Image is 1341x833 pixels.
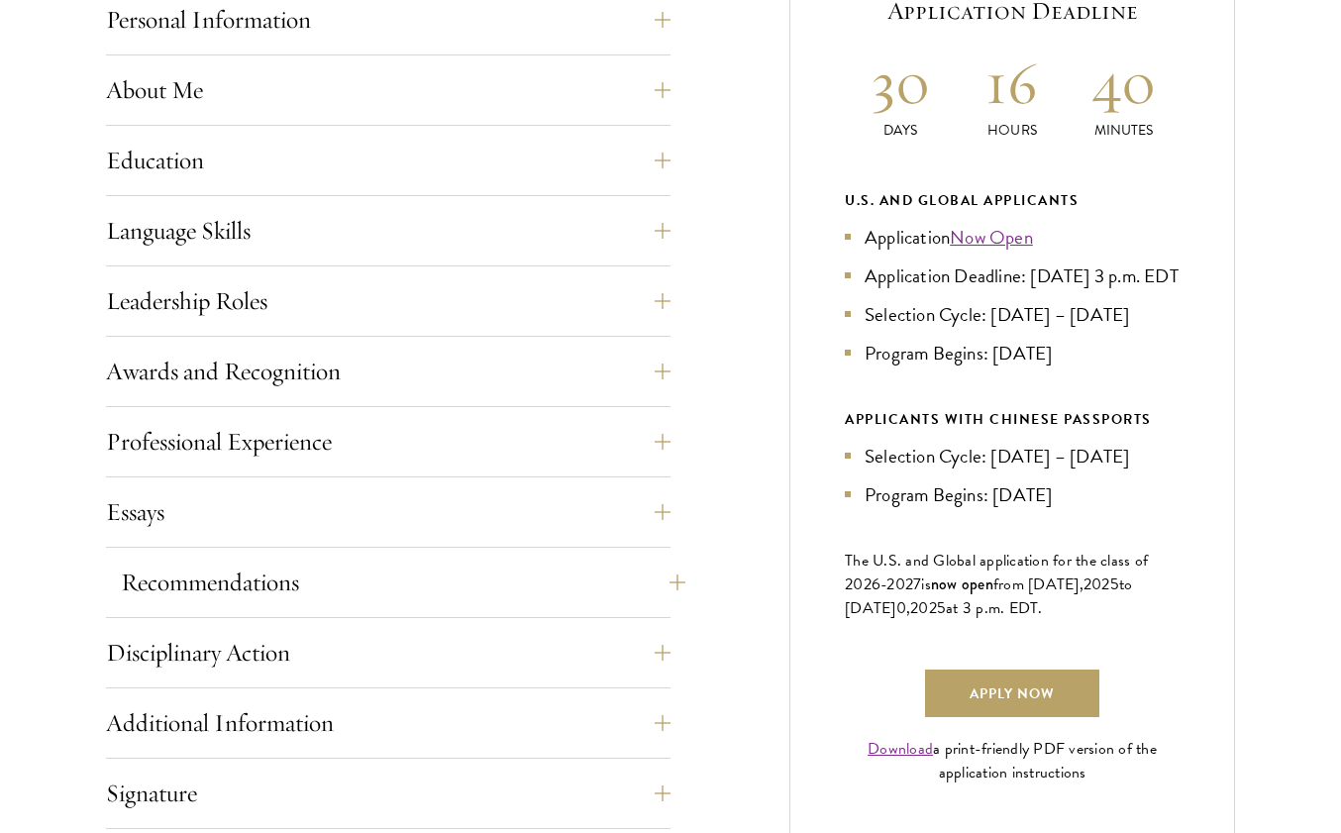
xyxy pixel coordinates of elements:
button: Signature [106,770,670,817]
div: U.S. and Global Applicants [845,188,1180,213]
div: APPLICANTS WITH CHINESE PASSPORTS [845,407,1180,432]
button: Essays [106,488,670,536]
button: Professional Experience [106,418,670,466]
button: Leadership Roles [106,277,670,325]
a: Download [868,737,933,761]
h2: 40 [1068,46,1180,120]
li: Selection Cycle: [DATE] – [DATE] [845,300,1180,329]
span: 202 [1083,573,1110,596]
span: now open [931,573,993,595]
li: Program Begins: [DATE] [845,339,1180,367]
span: 6 [872,573,880,596]
p: Days [845,120,957,141]
span: 0 [896,596,906,620]
h2: 30 [845,46,957,120]
div: a print-friendly PDF version of the application instructions [845,737,1180,784]
h2: 16 [957,46,1069,120]
span: to [DATE] [845,573,1132,620]
li: Application Deadline: [DATE] 3 p.m. EDT [845,261,1180,290]
span: -202 [880,573,913,596]
button: Awards and Recognition [106,348,670,395]
li: Application [845,223,1180,252]
li: Program Begins: [DATE] [845,480,1180,509]
button: Education [106,137,670,184]
button: Additional Information [106,699,670,747]
span: 5 [1110,573,1119,596]
span: 7 [913,573,921,596]
span: at 3 p.m. EDT. [946,596,1043,620]
span: 5 [937,596,946,620]
button: Language Skills [106,207,670,255]
p: Hours [957,120,1069,141]
button: About Me [106,66,670,114]
span: is [921,573,931,596]
span: 202 [910,596,937,620]
p: Minutes [1068,120,1180,141]
li: Selection Cycle: [DATE] – [DATE] [845,442,1180,470]
button: Recommendations [121,559,685,606]
a: Now Open [950,223,1033,252]
button: Disciplinary Action [106,629,670,677]
a: Apply Now [925,670,1099,717]
span: from [DATE], [993,573,1083,596]
span: , [906,596,910,620]
span: The U.S. and Global application for the class of 202 [845,549,1148,596]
